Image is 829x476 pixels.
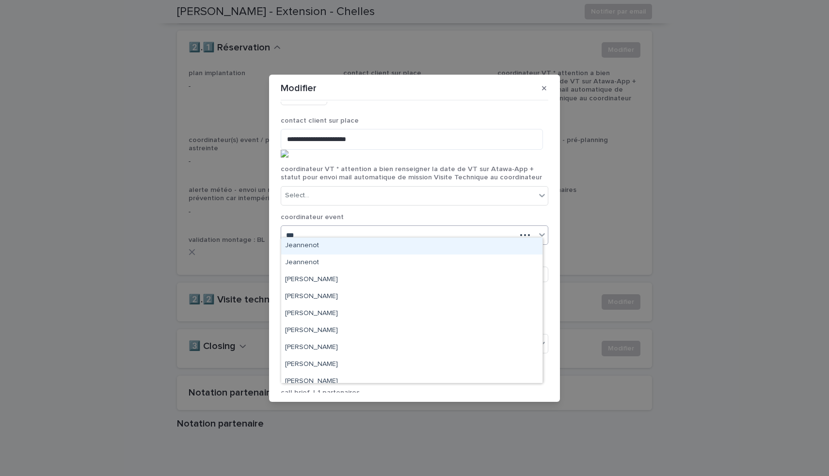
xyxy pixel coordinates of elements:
span: coordinateur event [281,214,344,221]
div: Select... [285,190,309,201]
img: actions-icon.png [281,150,548,158]
div: Fannie Nohlier [281,339,542,356]
div: Ann-Sarah Platroz [281,271,542,288]
div: Anna Yelykova [281,288,542,305]
div: Jeannenot [281,238,542,254]
p: Modifier [281,82,317,94]
span: contact client sur place [281,117,359,124]
div: Fanny Dornier [281,356,542,373]
div: Anne Perignon [281,305,542,322]
div: Jeannenot [281,254,542,271]
span: call brief J-1 partenaires [281,389,360,396]
div: Edwige Jeannenot [281,322,542,339]
div: Fanny Tschofen [281,373,542,390]
span: coordinateur VT * attention a bien renseigner la date de VT sur Atawa-App + statut pour envoi mai... [281,166,542,181]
